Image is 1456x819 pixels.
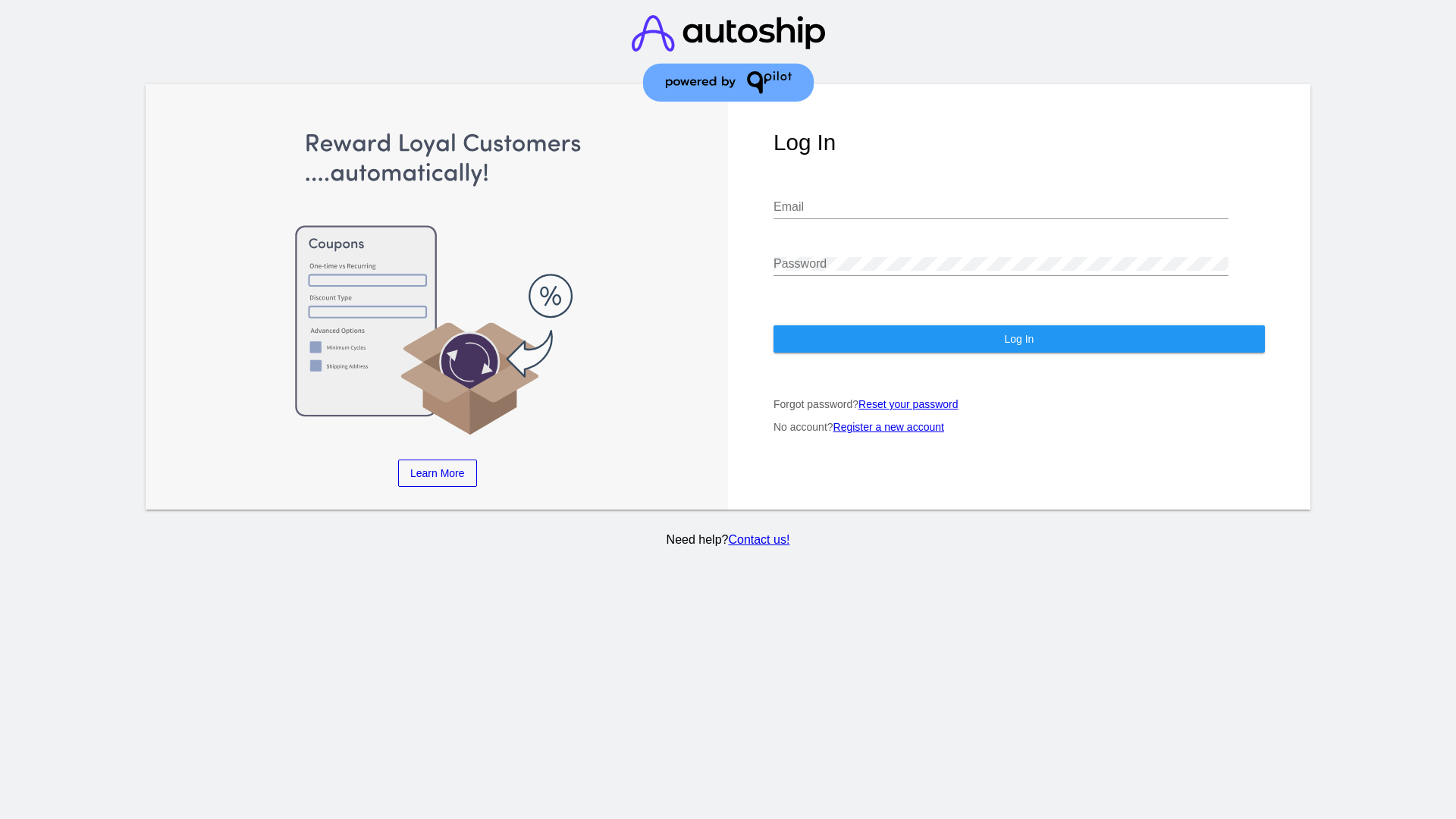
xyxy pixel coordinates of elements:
[773,398,1265,410] p: Forgot password?
[398,460,477,487] a: Learn More
[773,325,1265,353] button: Log In
[833,421,944,433] a: Register a new account
[192,130,683,437] img: Apply Coupons Automatically to Scheduled Orders with QPilot
[773,200,1228,214] input: Email
[143,533,1313,547] p: Need help?
[410,467,465,479] span: Learn More
[1004,333,1034,345] span: Log In
[858,398,959,410] a: Reset your password
[773,130,1265,155] h1: Log In
[773,421,1265,433] p: No account?
[728,533,789,546] a: Contact us!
